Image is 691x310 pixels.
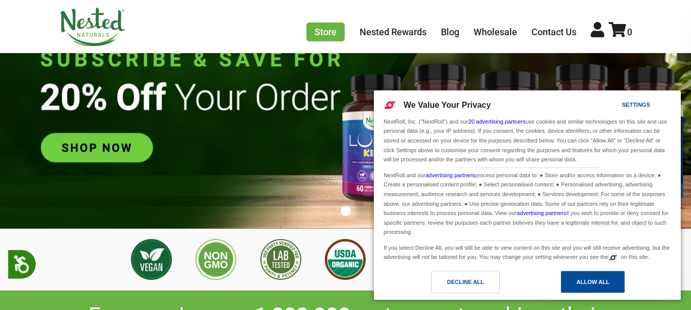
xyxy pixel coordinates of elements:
a: Blog [441,27,459,37]
div: Allow All [576,276,609,288]
span: 0 [627,27,632,37]
span: We Value Your Privacy [404,101,491,109]
img: 3rd Party Lab Tested [260,239,301,280]
a: Allow All [527,271,675,298]
a: Wholesale [474,27,517,37]
a: 20 advertising partners [469,118,526,125]
div: Decline All [447,276,484,288]
img: Non GMO [195,239,236,280]
div: Settings [622,99,650,110]
a: Contact Us [531,27,576,37]
a: Store [306,22,345,41]
a: Settings [604,97,629,115]
img: Nested Naturals [59,8,126,46]
div: If you select Decline All, you will still be able to view content on this site and you will still... [382,241,673,263]
a: 0 [609,27,632,37]
img: Vegan [131,239,172,280]
span: The Nested Loyalty Program [32,8,132,23]
a: Nested Rewards [360,27,427,37]
a: advertising partners [517,210,566,216]
a: advertising partners [426,172,475,178]
div: NextRoll and our process personal data to: ● Store and/or access information on a device; ● Creat... [382,168,673,238]
img: USDA Organic [325,239,366,280]
button: 1 of 1 [341,206,351,216]
div: NextRoll, Inc. ("NextRoll") and our use cookies and similar technologies on this site and use per... [382,116,673,165]
a: Decline All [380,271,527,298]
